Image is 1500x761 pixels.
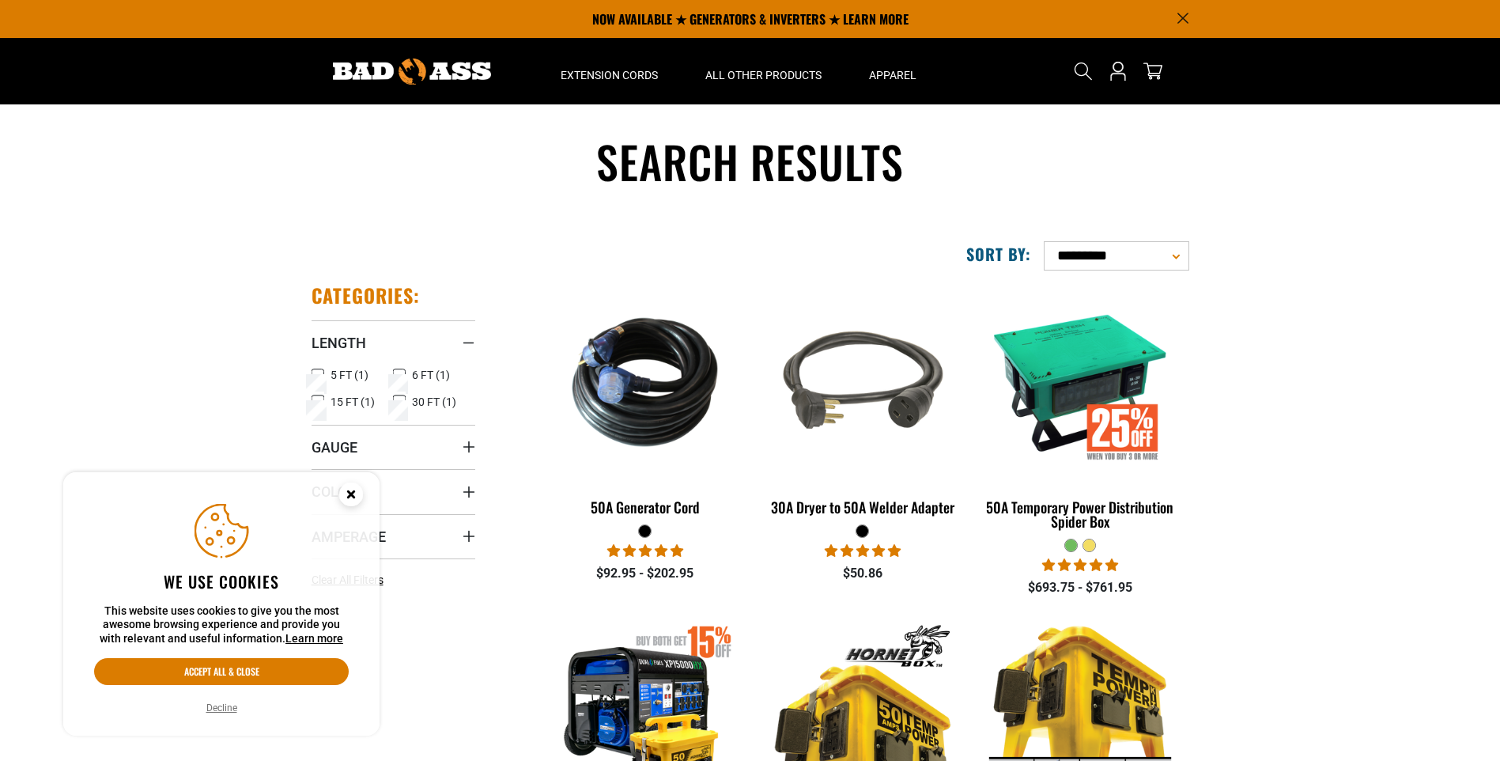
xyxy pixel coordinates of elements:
span: 5.00 stars [607,543,683,558]
div: 50A Generator Cord [549,500,742,514]
span: All Other Products [705,68,822,82]
label: Sort by: [966,244,1031,264]
summary: Extension Cords [537,38,682,104]
summary: Amperage [312,514,475,558]
span: 5 FT (1) [331,369,368,380]
aside: Cookie Consent [63,472,380,736]
a: Learn more [285,632,343,645]
h1: Search results [312,133,1189,191]
img: black [763,291,962,473]
span: 15 FT (1) [331,396,375,407]
h2: We use cookies [94,571,349,592]
img: 50A Temporary Power Distribution Spider Box [980,291,1180,473]
p: This website uses cookies to give you the most awesome browsing experience and provide you with r... [94,604,349,646]
div: $50.86 [765,564,959,583]
span: Extension Cords [561,68,658,82]
button: Accept all & close [94,658,349,685]
div: 30A Dryer to 50A Welder Adapter [765,500,959,514]
summary: Gauge [312,425,475,469]
img: Bad Ass Extension Cords [333,59,491,85]
summary: Apparel [845,38,940,104]
span: Gauge [312,438,357,456]
span: 6 FT (1) [412,369,450,380]
div: 50A Temporary Power Distribution Spider Box [983,500,1177,528]
span: 5.00 stars [825,543,901,558]
summary: Color [312,469,475,513]
summary: Search [1071,59,1096,84]
summary: Length [312,320,475,365]
span: Apparel [869,68,916,82]
a: black 30A Dryer to 50A Welder Adapter [765,283,959,524]
a: 50A Temporary Power Distribution Spider Box 50A Temporary Power Distribution Spider Box [983,283,1177,538]
div: $693.75 - $761.95 [983,578,1177,597]
span: 30 FT (1) [412,396,456,407]
h2: Categories: [312,283,421,308]
img: 50A Generator Cord [546,291,745,473]
button: Decline [202,700,242,716]
a: 50A Generator Cord 50A Generator Cord [549,283,742,524]
div: $92.95 - $202.95 [549,564,742,583]
summary: All Other Products [682,38,845,104]
span: Length [312,334,366,352]
span: 5.00 stars [1042,558,1118,573]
